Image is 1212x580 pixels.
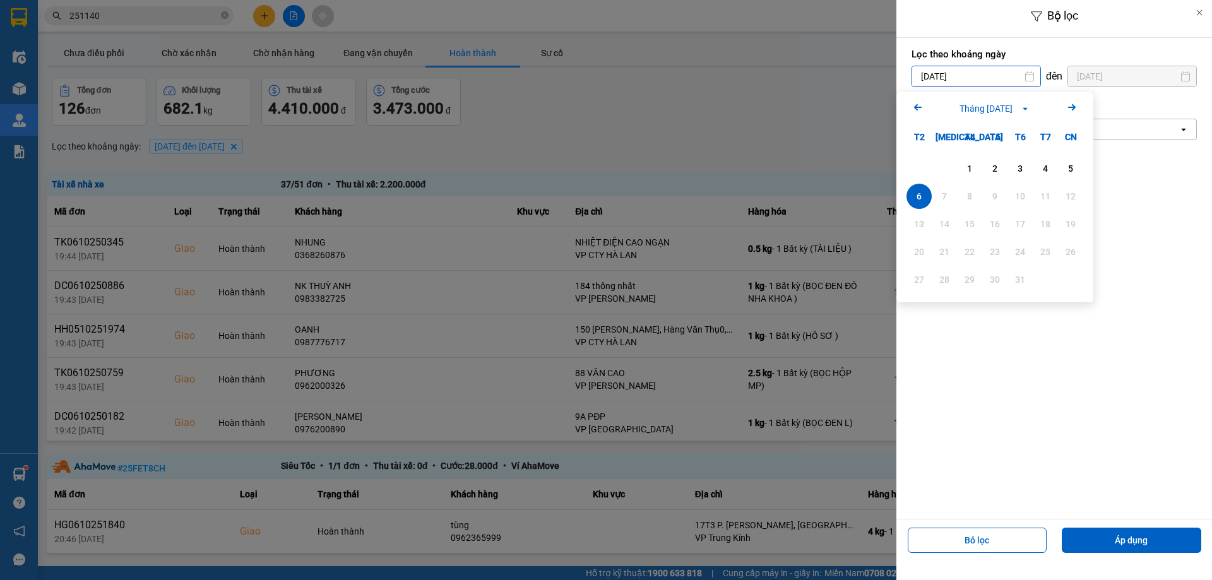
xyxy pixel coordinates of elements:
div: Choose Thứ Bảy, tháng 10 4 2025. It's available. [1033,156,1058,181]
div: 15 [961,216,978,232]
div: 30 [986,272,1004,287]
div: T5 [982,124,1007,150]
div: Not available. Thứ Năm, tháng 10 9 2025. [982,184,1007,209]
div: 19 [1062,216,1079,232]
div: 11 [1037,189,1054,204]
div: Not available. Thứ Hai, tháng 10 20 2025. [906,239,932,264]
div: T7 [1033,124,1058,150]
div: Not available. Chủ Nhật, tháng 10 19 2025. [1058,211,1083,237]
div: CN [1058,124,1083,150]
div: 5 [1062,161,1079,176]
svg: open [1179,124,1189,134]
div: 2 [986,161,1004,176]
div: Not available. Thứ Bảy, tháng 10 11 2025. [1033,184,1058,209]
div: 20 [910,244,928,259]
div: Not available. Thứ Tư, tháng 10 22 2025. [957,239,982,264]
div: Choose Thứ Sáu, tháng 10 3 2025. It's available. [1007,156,1033,181]
button: Áp dụng [1062,528,1201,553]
div: 25 [1037,244,1054,259]
div: T6 [1007,124,1033,150]
div: 24 [1011,244,1029,259]
div: Not available. Thứ Hai, tháng 10 13 2025. [906,211,932,237]
div: Choose Chủ Nhật, tháng 10 5 2025. It's available. [1058,156,1083,181]
div: Not available. Thứ Ba, tháng 10 28 2025. [932,267,957,292]
div: Not available. Thứ Năm, tháng 10 16 2025. [982,211,1007,237]
svg: Arrow Right [1064,100,1079,115]
div: 7 [936,189,953,204]
div: 21 [936,244,953,259]
div: 14 [936,216,953,232]
div: Not available. Thứ Bảy, tháng 10 25 2025. [1033,239,1058,264]
div: Choose Thứ Tư, tháng 10 1 2025. It's available. [957,156,982,181]
div: Not available. Thứ Năm, tháng 10 30 2025. [982,267,1007,292]
div: 18 [1037,216,1054,232]
div: 9 [986,189,1004,204]
div: 10 [1011,189,1029,204]
div: 26 [1062,244,1079,259]
div: 12 [1062,189,1079,204]
div: Not available. Thứ Ba, tháng 10 14 2025. [932,211,957,237]
div: Not available. Thứ Sáu, tháng 10 10 2025. [1007,184,1033,209]
div: 8 [961,189,978,204]
svg: Arrow Left [910,100,925,115]
div: 23 [986,244,1004,259]
div: Calendar. [896,92,1093,302]
button: Tháng [DATE] [956,102,1034,115]
div: Not available. Thứ Sáu, tháng 10 31 2025. [1007,267,1033,292]
div: 27 [910,272,928,287]
input: Select a date. [912,66,1040,86]
div: Not available. Thứ Tư, tháng 10 8 2025. [957,184,982,209]
div: Not available. Thứ Sáu, tháng 10 17 2025. [1007,211,1033,237]
div: Selected. Thứ Hai, tháng 10 6 2025. It's available. [906,184,932,209]
div: 28 [936,272,953,287]
div: 31 [1011,272,1029,287]
div: [MEDICAL_DATA] [932,124,957,150]
button: Bỏ lọc [908,528,1047,553]
div: Not available. Thứ Ba, tháng 10 7 2025. [932,184,957,209]
button: Previous month. [910,100,925,117]
div: Not available. Thứ Năm, tháng 10 23 2025. [982,239,1007,264]
div: 4 [1037,161,1054,176]
div: 13 [910,216,928,232]
div: 29 [961,272,978,287]
div: Choose Thứ Năm, tháng 10 2 2025. It's available. [982,156,1007,181]
div: Not available. Thứ Tư, tháng 10 29 2025. [957,267,982,292]
div: T2 [906,124,932,150]
div: Not available. Thứ Ba, tháng 10 21 2025. [932,239,957,264]
div: Not available. Chủ Nhật, tháng 10 12 2025. [1058,184,1083,209]
div: 16 [986,216,1004,232]
div: T4 [957,124,982,150]
div: Not available. Chủ Nhật, tháng 10 26 2025. [1058,239,1083,264]
span: Bộ lọc [1047,9,1078,22]
div: 1 [961,161,978,176]
div: 6 [910,189,928,204]
div: Not available. Thứ Sáu, tháng 10 24 2025. [1007,239,1033,264]
div: 3 [1011,161,1029,176]
button: Next month. [1064,100,1079,117]
div: 22 [961,244,978,259]
label: Lọc theo khoảng ngày [912,48,1197,61]
div: 17 [1011,216,1029,232]
div: Not available. Thứ Tư, tháng 10 15 2025. [957,211,982,237]
div: Not available. Thứ Bảy, tháng 10 18 2025. [1033,211,1058,237]
div: đến [1041,70,1067,83]
input: Select a date. [1068,66,1196,86]
div: Not available. Thứ Hai, tháng 10 27 2025. [906,267,932,292]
